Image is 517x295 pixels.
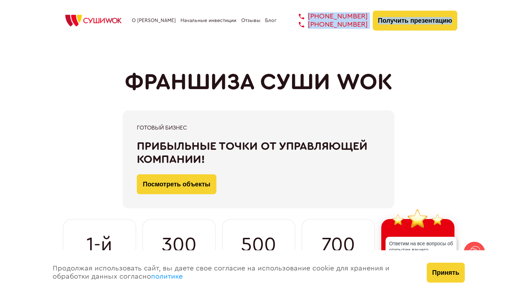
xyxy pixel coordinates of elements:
[404,233,432,256] span: Вы
[241,234,276,256] span: 500
[322,234,355,256] span: 700
[373,11,458,31] button: Получить презентацию
[427,263,464,283] button: Принять
[137,140,380,166] div: Прибыльные точки от управляющей компании!
[241,18,260,23] a: Отзывы
[386,237,457,263] div: Ответим на все вопросы об открытии вашего [PERSON_NAME]!
[265,18,276,23] a: Блог
[137,125,380,131] div: Готовый бизнес
[60,13,127,28] img: СУШИWOK
[288,21,368,29] a: [PHONE_NUMBER]
[86,234,112,256] span: 1-й
[288,12,368,21] a: [PHONE_NUMBER]
[45,250,420,295] div: Продолжая использовать сайт, вы даете свое согласие на использование cookie для хранения и обрабо...
[125,69,393,95] h1: ФРАНШИЗА СУШИ WOK
[162,234,196,256] span: 300
[151,273,183,280] a: политике
[132,18,176,23] a: О [PERSON_NAME]
[181,18,236,23] a: Начальные инвестиции
[137,174,216,194] a: Посмотреть объекты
